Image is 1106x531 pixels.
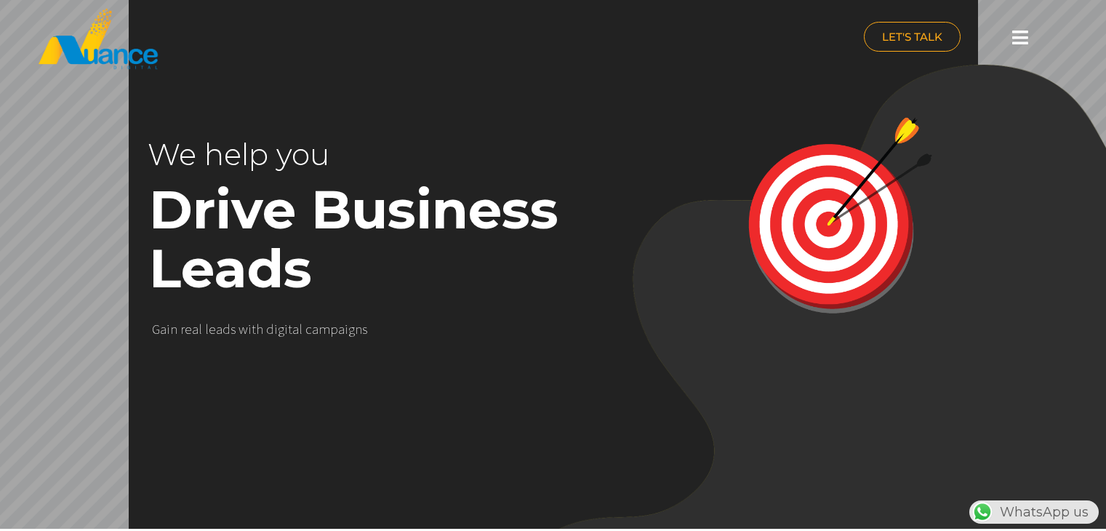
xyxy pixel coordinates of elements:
[345,321,348,338] div: i
[355,321,362,338] div: n
[274,321,278,338] div: i
[292,321,299,338] div: a
[362,321,367,338] div: s
[299,321,302,338] div: l
[969,500,1099,524] div: WhatsApp us
[149,180,614,298] rs-layer: Drive Business Leads
[216,321,223,338] div: a
[864,22,961,52] a: LET'S TALK
[278,321,284,338] div: g
[167,321,170,338] div: i
[239,321,248,338] div: w
[305,321,312,338] div: c
[288,321,292,338] div: t
[338,321,345,338] div: a
[284,321,288,338] div: i
[37,7,546,71] a: nuance-qatar_logo
[180,321,185,338] div: r
[231,321,236,338] div: s
[971,500,994,524] img: WhatsApp
[205,321,209,338] div: l
[199,321,202,338] div: l
[152,321,160,338] div: G
[348,321,355,338] div: g
[37,7,159,71] img: nuance-qatar_logo
[256,321,263,338] div: h
[160,321,167,338] div: a
[969,504,1099,520] a: WhatsAppWhatsApp us
[252,321,256,338] div: t
[223,321,231,338] div: d
[148,125,515,184] rs-layer: We help you
[209,321,216,338] div: e
[192,321,199,338] div: a
[882,31,942,42] span: LET'S TALK
[170,321,177,338] div: n
[248,321,252,338] div: i
[266,321,274,338] div: d
[185,321,192,338] div: e
[330,321,338,338] div: p
[312,321,318,338] div: a
[318,321,330,338] div: m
